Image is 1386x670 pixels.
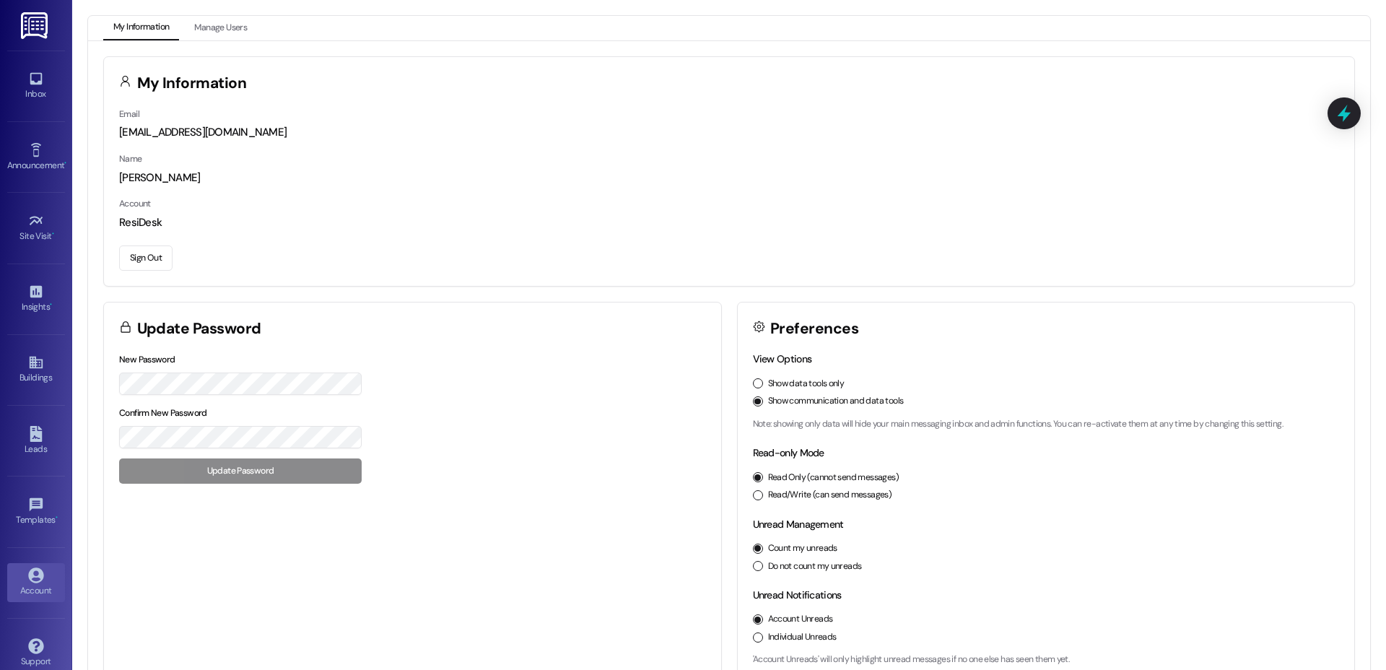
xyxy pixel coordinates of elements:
[768,489,892,502] label: Read/Write (can send messages)
[56,513,58,523] span: •
[137,321,261,336] h3: Update Password
[119,125,1339,140] div: [EMAIL_ADDRESS][DOMAIN_NAME]
[7,492,65,531] a: Templates •
[119,198,151,209] label: Account
[119,108,139,120] label: Email
[768,378,845,391] label: Show data tools only
[7,66,65,105] a: Inbox
[7,350,65,389] a: Buildings
[119,170,1339,186] div: [PERSON_NAME]
[753,518,844,531] label: Unread Management
[753,588,842,601] label: Unread Notifications
[753,418,1340,431] p: Note: showing only data will hide your main messaging inbox and admin functions. You can re-activ...
[768,613,833,626] label: Account Unreads
[103,16,179,40] button: My Information
[768,471,899,484] label: Read Only (cannot send messages)
[753,446,824,459] label: Read-only Mode
[7,279,65,318] a: Insights •
[119,407,207,419] label: Confirm New Password
[753,653,1340,666] p: 'Account Unreads' will only highlight unread messages if no one else has seen them yet.
[119,215,1339,230] div: ResiDesk
[770,321,858,336] h3: Preferences
[137,76,247,91] h3: My Information
[7,422,65,461] a: Leads
[50,300,52,310] span: •
[753,352,812,365] label: View Options
[64,158,66,168] span: •
[7,209,65,248] a: Site Visit •
[119,153,142,165] label: Name
[768,395,904,408] label: Show communication and data tools
[768,631,837,644] label: Individual Unreads
[184,16,257,40] button: Manage Users
[21,12,51,39] img: ResiDesk Logo
[7,563,65,602] a: Account
[768,542,837,555] label: Count my unreads
[119,245,173,271] button: Sign Out
[52,229,54,239] span: •
[768,560,862,573] label: Do not count my unreads
[119,354,175,365] label: New Password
